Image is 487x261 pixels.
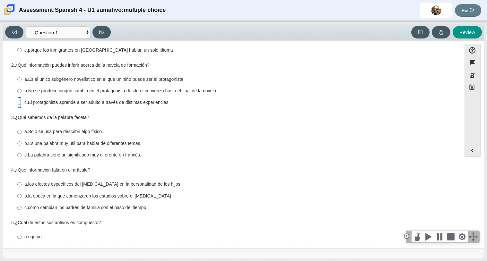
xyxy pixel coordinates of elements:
[28,129,103,134] thspan: Solo se usa para describir algo físico.
[24,205,28,210] thspan: c.
[423,231,434,242] div: Speak the current selection
[432,26,450,38] button: Raise Your Hand
[24,181,28,187] thspan: a.
[465,44,481,56] button: Open Accessibility Menu
[15,114,89,120] thspan: ¿Qué sabemos de la palabra faceta?
[406,231,412,242] div: Click to collapse the toolbar.
[403,232,411,240] div: Click to collapse the toolbar.
[11,220,15,225] thspan: 5.
[11,167,15,173] thspan: 4.
[3,12,16,17] a: Carmen School of Science & Technology
[24,140,28,146] thspan: b.
[15,62,150,68] thspan: ¿Qué información puedes inferir acerca de la novela de formación?
[28,76,185,82] thspan: Es el único subgénero novelístico en el que un niño puede ser el protagonista.
[15,167,90,173] thspan: ¿Qué información falta en el artículo?
[465,82,481,95] button: Notepad
[465,56,481,69] button: Flag item
[11,114,15,120] thspan: 3.
[462,8,470,13] thspan: Exit
[24,129,28,134] thspan: a.
[3,3,16,16] img: Carmen School of Science & Technology
[28,205,146,210] thspan: cómo cambian los padres de familia con el paso del tiempo
[465,69,481,82] button: Toggle response masking
[455,4,481,17] a: Exit
[468,231,479,242] div: Click and hold and drag to move the toolbar.
[24,76,28,82] thspan: a.
[465,144,480,156] button: Expand menu. Displays the button labels.
[28,140,142,146] thspan: Es una palabra muy útil para hablar de diferentes temas.
[445,231,457,242] div: Stops speech playback
[28,181,180,187] thspan: los efectos específicos del [MEDICAL_DATA] en la personalidad de los hijos
[457,231,468,242] div: Change Settings
[453,26,482,38] button: Review
[431,5,441,15] img: oliver.atilano.SJfKpK
[28,88,217,94] thspan: No se produce ningún cambio en el protagonista desde el comienzo hasta el final de la novela.
[24,99,28,105] thspan: c.
[24,234,28,240] thspan: a.
[124,6,166,14] thspan: multiple choice
[434,231,445,242] div: Pause Speech
[24,193,28,199] thspan: b.
[24,152,28,158] thspan: c.
[28,234,42,240] thspan: equipo
[412,231,423,242] div: Select this button, then click anywhere in the text to start reading aloud
[28,152,141,158] thspan: La palabra tiene un significado muy diferente en francés.
[28,99,170,105] thspan: El protagonista aprende a ser adulto a través de distintas experiencias.
[6,44,458,246] div: Assessment items
[19,6,55,14] thspan: Assessment:
[28,193,171,199] thspan: la época en la que comenzaron los estudios sobre el [MEDICAL_DATA]
[24,88,28,94] thspan: b.
[24,47,28,53] thspan: c.
[55,6,124,14] thspan: Spanish 4 - U1 sumativo:
[11,62,15,68] thspan: 2.
[15,220,101,225] thspan: ¿Cuál de estos sustantivos es compuesto?
[28,47,173,53] thspan: porque los inmigrantes en [GEOGRAPHIC_DATA] hablan un solo idioma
